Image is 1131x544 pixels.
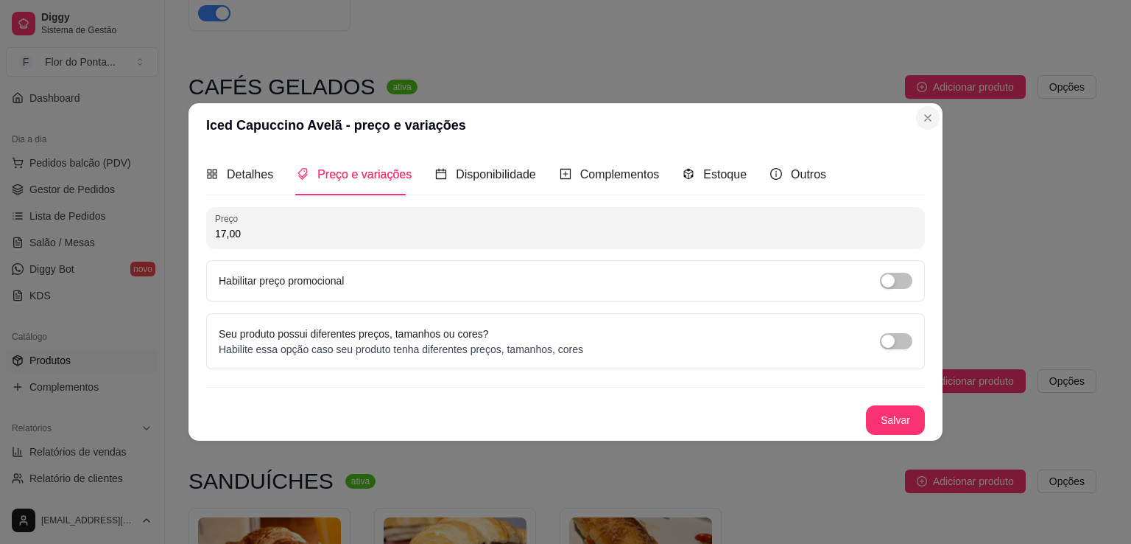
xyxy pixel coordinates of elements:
[866,405,925,435] button: Salvar
[215,212,243,225] label: Preço
[219,275,344,287] label: Habilitar preço promocional
[227,168,273,181] span: Detalhes
[297,168,309,180] span: tags
[580,168,660,181] span: Complementos
[703,168,747,181] span: Estoque
[435,168,447,180] span: calendar
[215,226,916,241] input: Preço
[791,168,826,181] span: Outros
[770,168,782,180] span: info-circle
[188,103,942,147] header: Iced Capuccino Avelã - preço e variações
[560,168,571,180] span: plus-square
[456,168,536,181] span: Disponibilidade
[683,168,694,180] span: code-sandbox
[219,342,583,357] p: Habilite essa opção caso seu produto tenha diferentes preços, tamanhos, cores
[206,168,218,180] span: appstore
[317,168,412,181] span: Preço e variações
[916,106,940,130] button: Close
[219,328,489,340] label: Seu produto possui diferentes preços, tamanhos ou cores?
